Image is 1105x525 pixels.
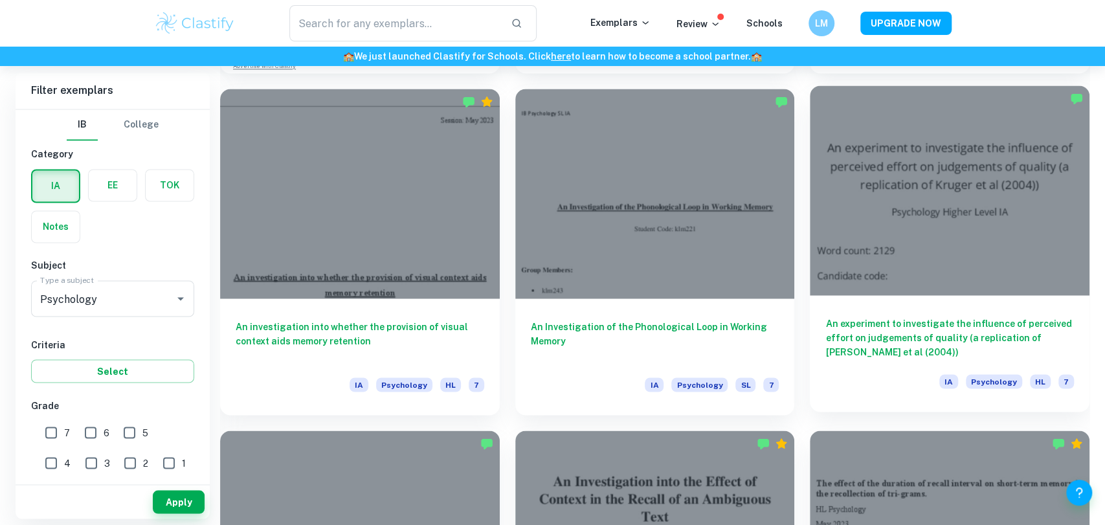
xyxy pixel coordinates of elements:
[1052,437,1065,450] img: Marked
[289,5,501,41] input: Search for any exemplars...
[751,51,762,61] span: 🏫
[32,211,80,242] button: Notes
[104,456,110,470] span: 3
[67,109,159,140] div: Filter type choice
[590,16,651,30] p: Exemplars
[153,490,205,513] button: Apply
[746,18,783,28] a: Schools
[146,170,194,201] button: TOK
[31,147,194,161] h6: Category
[220,89,500,415] a: An investigation into whether the provision of visual context aids memory retentionIAPsychologyHL7
[172,289,190,307] button: Open
[1066,480,1092,506] button: Help and Feedback
[182,456,186,470] span: 1
[1030,374,1051,388] span: HL
[89,170,137,201] button: EE
[1058,374,1074,388] span: 7
[1070,437,1083,450] div: Premium
[31,337,194,352] h6: Criteria
[676,17,720,31] p: Review
[469,377,484,392] span: 7
[551,51,571,61] a: here
[143,456,148,470] span: 2
[645,377,664,392] span: IA
[860,12,952,35] button: UPGRADE NOW
[154,10,236,36] img: Clastify logo
[16,73,210,109] h6: Filter exemplars
[236,319,484,362] h6: An investigation into whether the provision of visual context aids memory retention
[350,377,368,392] span: IA
[104,425,109,440] span: 6
[31,359,194,383] button: Select
[966,374,1022,388] span: Psychology
[32,170,79,201] button: IA
[142,425,148,440] span: 5
[810,89,1089,415] a: An experiment to investigate the influence of perceived effort on judgements of quality (a replic...
[31,258,194,273] h6: Subject
[64,425,70,440] span: 7
[124,109,159,140] button: College
[757,437,770,450] img: Marked
[531,319,779,362] h6: An Investigation of the Phonological Loop in Working Memory
[735,377,755,392] span: SL
[3,49,1102,63] h6: We just launched Clastify for Schools. Click to learn how to become a school partner.
[40,274,94,285] label: Type a subject
[462,95,475,108] img: Marked
[480,437,493,450] img: Marked
[64,456,71,470] span: 4
[775,95,788,108] img: Marked
[775,437,788,450] div: Premium
[440,377,461,392] span: HL
[814,16,829,30] h6: LM
[480,95,493,108] div: Premium
[67,109,98,140] button: IB
[763,377,779,392] span: 7
[1070,92,1083,105] img: Marked
[343,51,354,61] span: 🏫
[825,316,1074,359] h6: An experiment to investigate the influence of perceived effort on judgements of quality (a replic...
[671,377,728,392] span: Psychology
[515,89,795,415] a: An Investigation of the Phonological Loop in Working MemoryIAPsychologySL7
[809,10,834,36] button: LM
[939,374,958,388] span: IA
[31,398,194,412] h6: Grade
[376,377,432,392] span: Psychology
